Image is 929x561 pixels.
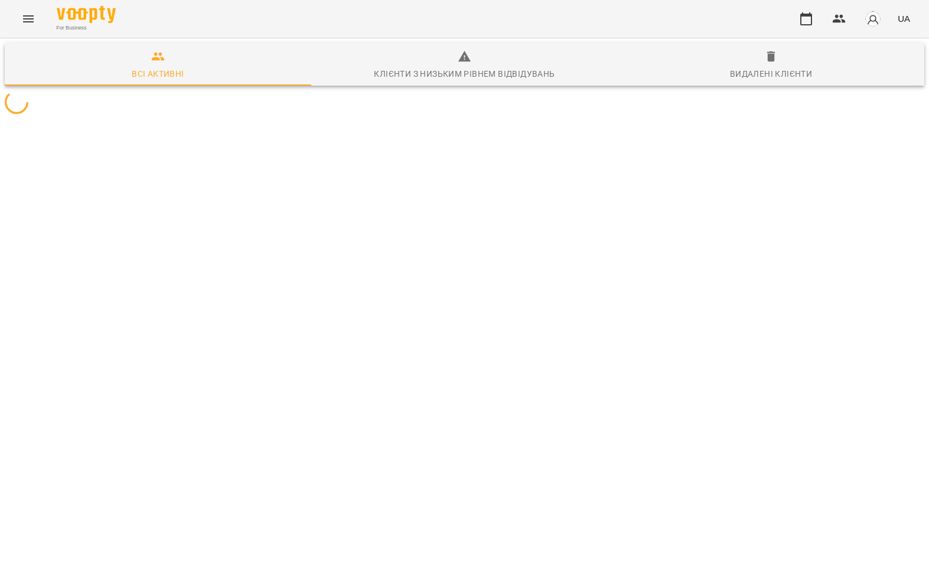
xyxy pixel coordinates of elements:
div: Всі активні [132,67,184,81]
span: UA [898,12,910,25]
button: UA [893,8,915,30]
img: avatar_s.png [865,11,881,27]
button: Menu [14,5,43,33]
img: Voopty Logo [57,6,116,23]
div: Клієнти з низьким рівнем відвідувань [374,67,555,81]
div: Видалені клієнти [730,67,812,81]
span: For Business [57,24,116,32]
